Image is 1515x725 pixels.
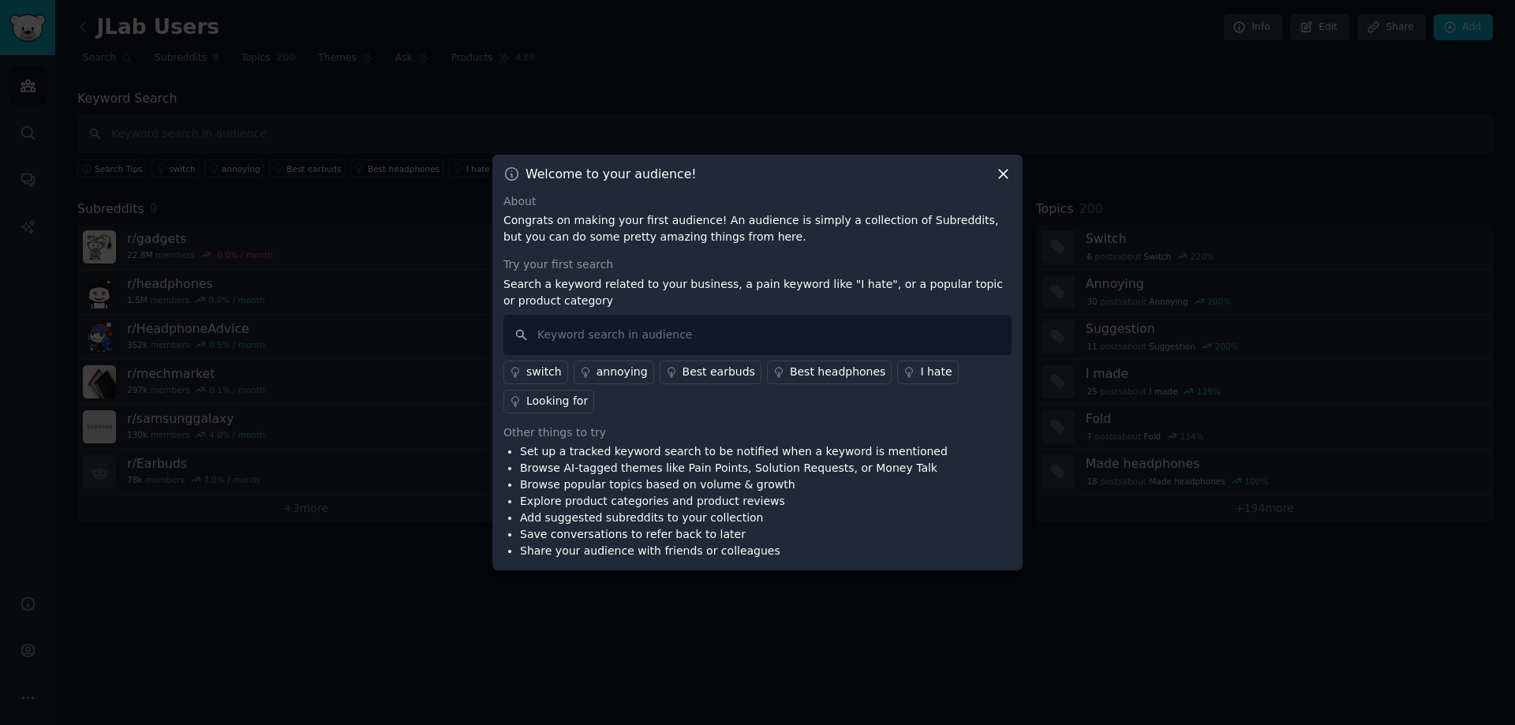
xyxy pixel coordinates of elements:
div: Other things to try [503,424,1012,441]
h3: Welcome to your audience! [526,166,697,182]
p: Search a keyword related to your business, a pain keyword like "I hate", or a popular topic or pr... [503,276,1012,309]
p: Congrats on making your first audience! An audience is simply a collection of Subreddits, but you... [503,212,1012,245]
a: switch [503,361,568,384]
div: Looking for [526,393,588,409]
input: Keyword search in audience [503,315,1012,355]
div: Try your first search [503,256,1012,273]
div: switch [526,364,562,380]
li: Share your audience with friends or colleagues [520,543,948,559]
a: I hate [897,361,958,384]
div: I hate [920,364,952,380]
li: Save conversations to refer back to later [520,526,948,543]
a: Best headphones [767,361,892,384]
a: annoying [574,361,654,384]
div: Best headphones [790,364,886,380]
li: Explore product categories and product reviews [520,493,948,510]
a: Looking for [503,390,594,413]
a: Best earbuds [660,361,761,384]
div: Best earbuds [683,364,755,380]
div: About [503,193,1012,210]
li: Set up a tracked keyword search to be notified when a keyword is mentioned [520,443,948,460]
li: Browse AI-tagged themes like Pain Points, Solution Requests, or Money Talk [520,460,948,476]
li: Browse popular topics based on volume & growth [520,476,948,493]
div: annoying [597,364,648,380]
li: Add suggested subreddits to your collection [520,510,948,526]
